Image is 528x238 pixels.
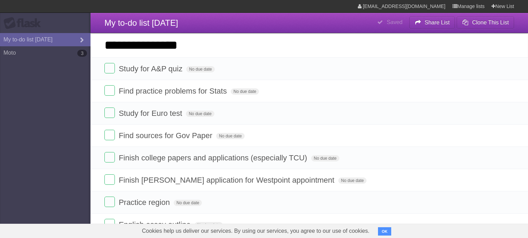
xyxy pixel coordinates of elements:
[186,66,214,72] span: No due date
[311,155,339,161] span: No due date
[119,220,192,229] span: English essay outline
[104,152,115,162] label: Done
[119,176,336,184] span: Finish [PERSON_NAME] application for Westpoint appointment
[472,19,509,25] b: Clone This List
[3,34,525,40] div: Sign out
[186,111,214,117] span: No due date
[119,87,229,95] span: Find practice problems for Stats
[3,28,525,34] div: Options
[3,15,525,22] div: Move To ...
[378,227,392,236] button: OK
[174,200,202,206] span: No due date
[104,63,115,73] label: Done
[104,197,115,207] label: Done
[338,177,367,184] span: No due date
[216,133,244,139] span: No due date
[425,19,450,25] b: Share List
[119,64,184,73] span: Study for A&P quiz
[3,3,525,9] div: Sort A > Z
[119,109,184,118] span: Study for Euro test
[119,198,172,207] span: Practice region
[119,131,214,140] span: Find sources for Gov Paper
[231,88,259,95] span: No due date
[3,17,45,30] div: Flask
[104,108,115,118] label: Done
[387,19,402,25] b: Saved
[457,16,514,29] button: Clone This List
[3,40,525,47] div: Rename
[104,174,115,185] label: Done
[409,16,455,29] button: Share List
[195,222,223,228] span: No due date
[77,50,87,57] b: 3
[104,130,115,140] label: Done
[104,18,178,27] span: My to-do list [DATE]
[104,219,115,229] label: Done
[135,224,377,238] span: Cookies help us deliver our services. By using our services, you agree to our use of cookies.
[3,22,525,28] div: Delete
[104,85,115,96] label: Done
[119,153,309,162] span: Finish college papers and applications (especially TCU)
[3,47,525,53] div: Move To ...
[3,9,525,15] div: Sort New > Old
